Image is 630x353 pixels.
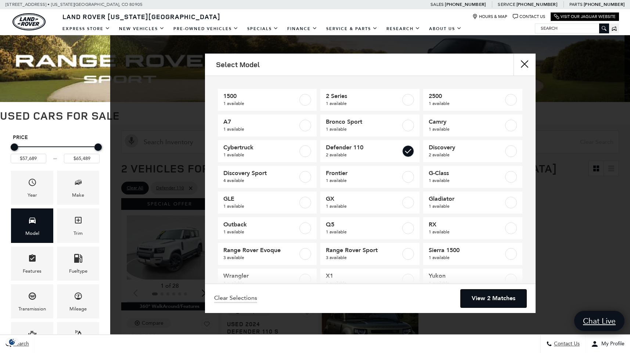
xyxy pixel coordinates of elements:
span: Range Rover Evoque [223,247,298,254]
a: Land Rover [US_STATE][GEOGRAPHIC_DATA] [58,12,225,21]
span: Contact Us [552,341,580,347]
span: My Profile [598,341,624,347]
span: Sierra 1500 [429,247,504,254]
a: Research [382,22,425,35]
span: Outback [223,221,298,228]
span: 1 available [223,280,298,287]
span: Make [74,176,83,191]
span: Engine [28,328,37,343]
span: Discovery [429,144,504,151]
a: Yukon1 available [423,269,522,291]
span: 1 available [223,100,298,107]
span: GX [326,195,401,203]
div: FueltypeFueltype [57,247,99,281]
a: Cybertruck1 available [218,140,317,162]
span: 1 available [326,280,401,287]
span: 2500 [429,92,504,100]
a: [STREET_ADDRESS] • [US_STATE][GEOGRAPHIC_DATA], CO 80905 [6,2,143,7]
div: MakeMake [57,171,99,205]
span: 2 Series [326,92,401,100]
div: Model [25,229,39,237]
a: Defender 1102 available [320,140,420,162]
a: 15001 available [218,89,317,111]
span: 1 available [326,203,401,210]
span: 1 available [326,228,401,236]
a: Camry1 available [423,114,522,137]
img: Land Rover [12,13,46,30]
span: 2 available [429,151,504,159]
a: land-rover [12,13,46,30]
span: Defender 110 [326,144,401,151]
a: Outback1 available [218,217,317,239]
a: View 2 Matches [461,290,526,307]
span: Features [28,252,37,267]
span: 1 available [326,125,401,133]
span: 4 available [223,177,298,184]
a: Range Rover Evoque3 available [218,243,317,265]
div: Maximum Price [94,143,102,151]
span: Frontier [326,170,401,177]
div: Features [23,267,42,275]
div: Privacy Settings [4,338,21,346]
a: Gladiator1 available [423,192,522,214]
a: Contact Us [513,14,545,19]
span: Yukon [429,272,504,280]
span: 3 available [326,254,401,261]
a: Specials [243,22,283,35]
span: Trim [74,214,83,229]
span: RX [429,221,504,228]
div: Transmission [18,305,46,313]
span: 1 available [429,254,504,261]
a: Service & Parts [322,22,382,35]
span: 1500 [223,92,298,100]
div: Make [72,191,84,199]
a: Visit Our Jaguar Website [554,14,616,19]
span: Mileage [74,290,83,305]
span: Transmission [28,290,37,305]
span: X1 [326,272,401,280]
span: Year [28,176,37,191]
a: EXPRESS STORE [58,22,115,35]
a: RX1 available [423,217,522,239]
span: Sales [431,2,444,7]
span: Range Rover Sport [326,247,401,254]
span: 3 available [223,254,298,261]
span: 1 available [429,228,504,236]
input: Maximum [64,154,100,163]
div: TrimTrim [57,208,99,243]
h5: Price [13,134,97,141]
a: Bronco Sport1 available [320,114,420,137]
span: Land Rover [US_STATE][GEOGRAPHIC_DATA] [62,12,220,21]
nav: Main Navigation [58,22,466,35]
span: Parts [569,2,583,7]
span: Wrangler [223,272,298,280]
a: About Us [425,22,466,35]
span: Chat Live [579,316,619,326]
a: Frontier1 available [320,166,420,188]
a: Clear Selections [214,294,257,303]
span: Fueltype [74,252,83,267]
span: 1 available [223,203,298,210]
span: Service [498,2,515,7]
div: Fueltype [69,267,87,275]
div: FeaturesFeatures [11,247,53,281]
div: TransmissionTransmission [11,284,53,319]
span: 1 available [223,125,298,133]
div: Trim [73,229,83,237]
a: Wrangler1 available [218,269,317,291]
span: Camry [429,118,504,125]
a: New Vehicles [115,22,169,35]
span: G-Class [429,170,504,177]
a: Chat Live [574,311,624,331]
span: 1 available [429,280,504,287]
a: GX1 available [320,192,420,214]
button: Open user profile menu [586,335,630,353]
a: A71 available [218,114,317,137]
span: Discovery Sport [223,170,298,177]
a: Pre-Owned Vehicles [169,22,243,35]
div: MileageMileage [57,284,99,319]
a: Range Rover Sport3 available [320,243,420,265]
a: [PHONE_NUMBER] [445,1,486,7]
a: Discovery Sport4 available [218,166,317,188]
a: X11 available [320,269,420,291]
